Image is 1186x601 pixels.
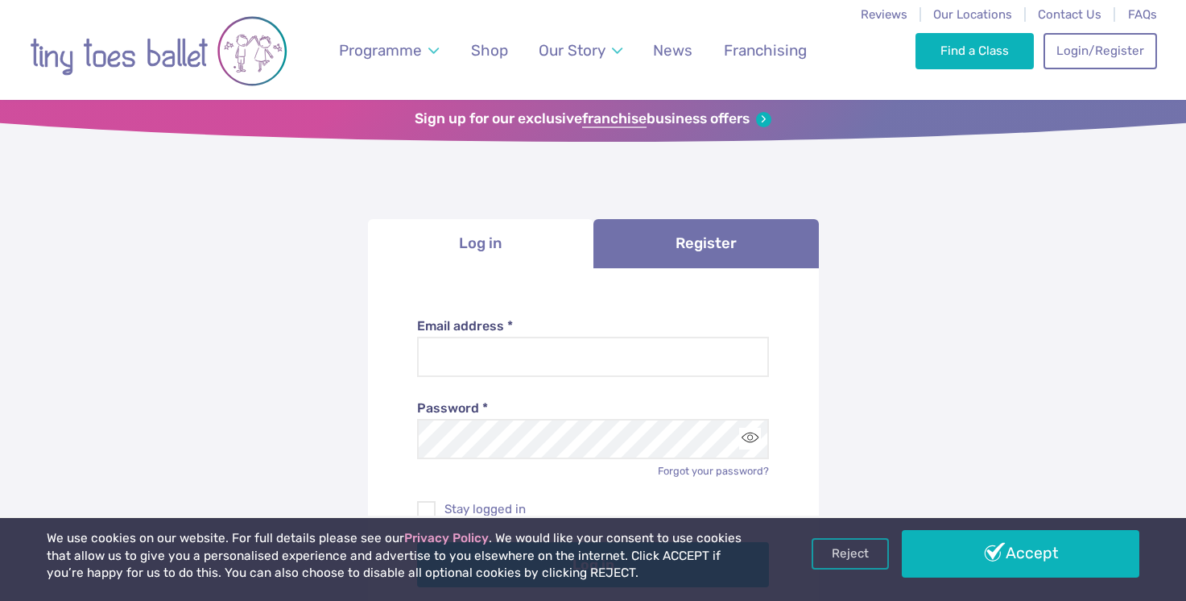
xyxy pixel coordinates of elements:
[30,10,287,92] img: tiny toes ballet
[915,33,1034,68] a: Find a Class
[1128,7,1157,22] a: FAQs
[1043,33,1156,68] a: Login/Register
[646,31,700,69] a: News
[331,31,446,69] a: Programme
[812,538,889,569] a: Reject
[861,7,907,22] a: Reviews
[417,317,769,335] label: Email address *
[471,41,508,60] span: Shop
[339,41,422,60] span: Programme
[415,110,771,128] a: Sign up for our exclusivefranchisebusiness offers
[47,530,757,582] p: We use cookies on our website. For full details please see our . We would like your consent to us...
[417,400,769,417] label: Password *
[902,530,1139,577] a: Accept
[531,31,630,69] a: Our Story
[716,31,814,69] a: Franchising
[653,41,692,60] span: News
[933,7,1012,22] a: Our Locations
[1038,7,1101,22] a: Contact Us
[593,219,819,268] a: Register
[539,41,605,60] span: Our Story
[417,501,769,518] label: Stay logged in
[463,31,515,69] a: Shop
[658,465,769,477] a: Forgot your password?
[739,428,761,450] button: Toggle password visibility
[404,531,489,545] a: Privacy Policy
[582,110,647,128] strong: franchise
[724,41,807,60] span: Franchising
